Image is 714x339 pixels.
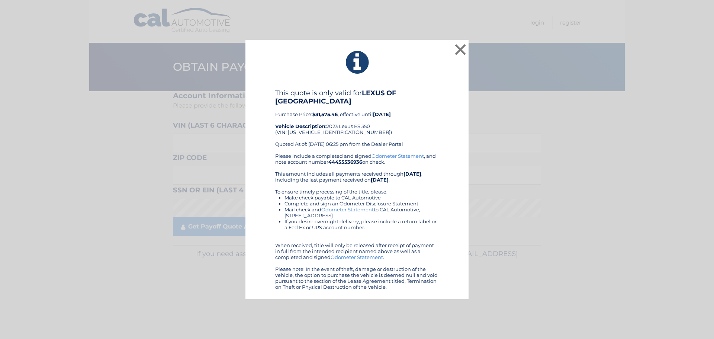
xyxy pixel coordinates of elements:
strong: Vehicle Description: [275,123,327,129]
a: Odometer Statement [331,254,383,260]
b: [DATE] [371,177,389,183]
b: 44455536936 [328,159,362,165]
b: [DATE] [403,171,421,177]
b: [DATE] [373,111,391,117]
button: × [453,42,468,57]
a: Odometer Statement [321,207,374,212]
b: $31,575.46 [312,111,338,117]
li: Make check payable to CAL Automotive [284,195,439,201]
h4: This quote is only valid for [275,89,439,105]
a: Odometer Statement [372,153,424,159]
li: Mail check and to CAL Automotive, [STREET_ADDRESS] [284,207,439,218]
div: Purchase Price: , effective until 2023 Lexus ES 350 (VIN: [US_VEHICLE_IDENTIFICATION_NUMBER]) Quo... [275,89,439,153]
b: LEXUS OF [GEOGRAPHIC_DATA] [275,89,396,105]
li: If you desire overnight delivery, please include a return label or a Fed Ex or UPS account number. [284,218,439,230]
div: Please include a completed and signed , and note account number on check. This amount includes al... [275,153,439,290]
li: Complete and sign an Odometer Disclosure Statement [284,201,439,207]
